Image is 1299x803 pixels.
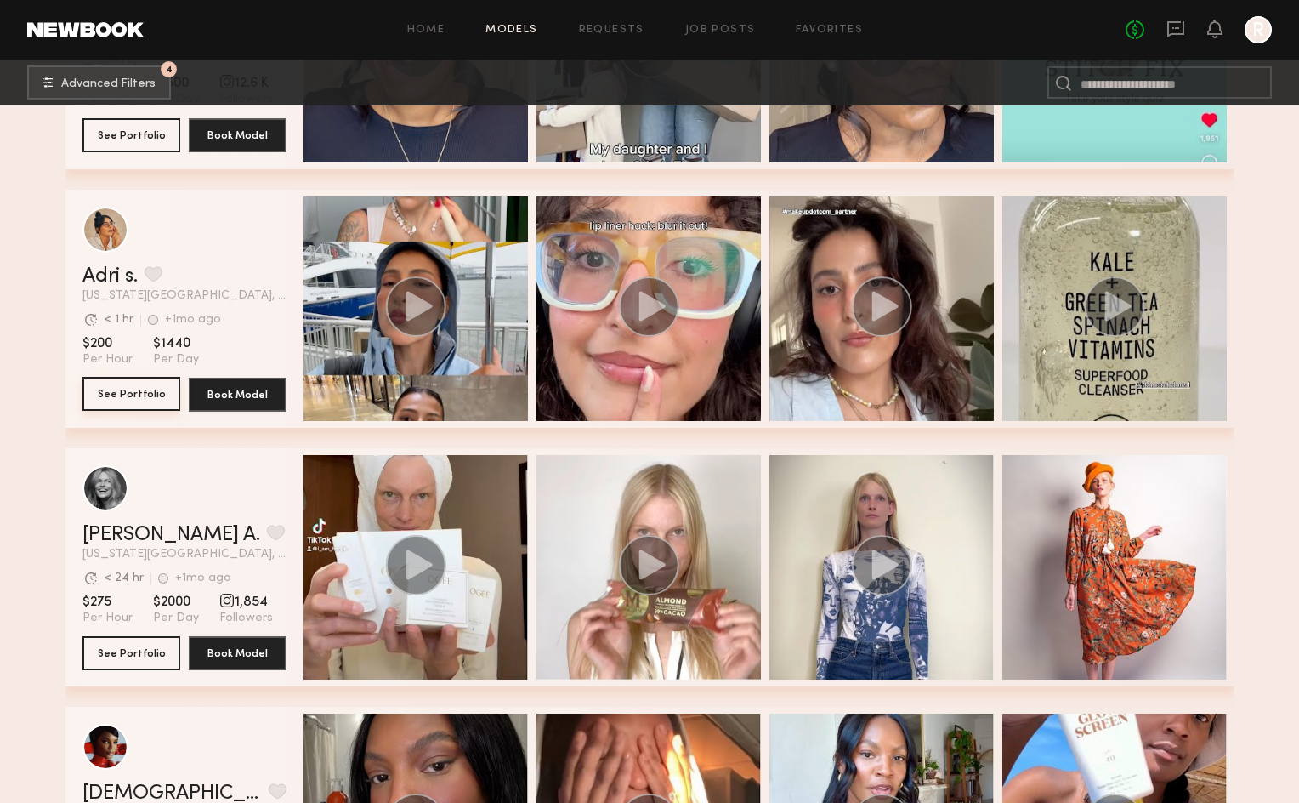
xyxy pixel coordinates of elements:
[104,572,144,584] div: < 24 hr
[104,314,133,326] div: < 1 hr
[166,65,173,73] span: 4
[82,290,286,302] span: [US_STATE][GEOGRAPHIC_DATA], [GEOGRAPHIC_DATA]
[189,378,286,412] button: Book Model
[219,594,273,611] span: 1,854
[82,594,133,611] span: $275
[153,594,199,611] span: $2000
[153,335,199,352] span: $1440
[685,25,756,36] a: Job Posts
[82,118,180,152] button: See Portfolio
[219,611,273,626] span: Followers
[189,636,286,670] button: Book Model
[82,266,138,287] a: Adri s.
[82,377,180,411] button: See Portfolio
[153,611,199,626] span: Per Day
[175,572,231,584] div: +1mo ago
[82,525,260,545] a: [PERSON_NAME] A.
[165,314,221,326] div: +1mo ago
[61,78,156,90] span: Advanced Filters
[82,352,133,367] span: Per Hour
[579,25,644,36] a: Requests
[796,25,863,36] a: Favorites
[82,611,133,626] span: Per Hour
[407,25,445,36] a: Home
[189,118,286,152] button: Book Model
[153,352,199,367] span: Per Day
[485,25,537,36] a: Models
[27,65,171,100] button: 4Advanced Filters
[82,335,133,352] span: $200
[82,549,286,561] span: [US_STATE][GEOGRAPHIC_DATA], [GEOGRAPHIC_DATA]
[82,636,180,670] button: See Portfolio
[1245,16,1272,43] a: R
